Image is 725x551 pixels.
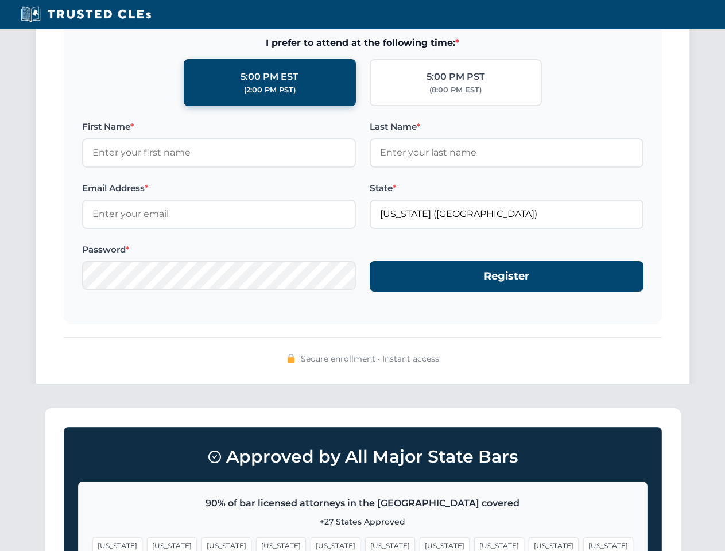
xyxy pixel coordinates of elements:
[17,6,154,23] img: Trusted CLEs
[370,261,643,292] button: Register
[82,138,356,167] input: Enter your first name
[82,200,356,228] input: Enter your email
[301,352,439,365] span: Secure enrollment • Instant access
[370,181,643,195] label: State
[82,243,356,257] label: Password
[286,354,296,363] img: 🔒
[92,515,633,528] p: +27 States Approved
[92,496,633,511] p: 90% of bar licensed attorneys in the [GEOGRAPHIC_DATA] covered
[82,36,643,51] span: I prefer to attend at the following time:
[427,69,485,84] div: 5:00 PM PST
[241,69,298,84] div: 5:00 PM EST
[370,138,643,167] input: Enter your last name
[429,84,482,96] div: (8:00 PM EST)
[370,200,643,228] input: Florida (FL)
[244,84,296,96] div: (2:00 PM PST)
[78,441,648,472] h3: Approved by All Major State Bars
[82,120,356,134] label: First Name
[370,120,643,134] label: Last Name
[82,181,356,195] label: Email Address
